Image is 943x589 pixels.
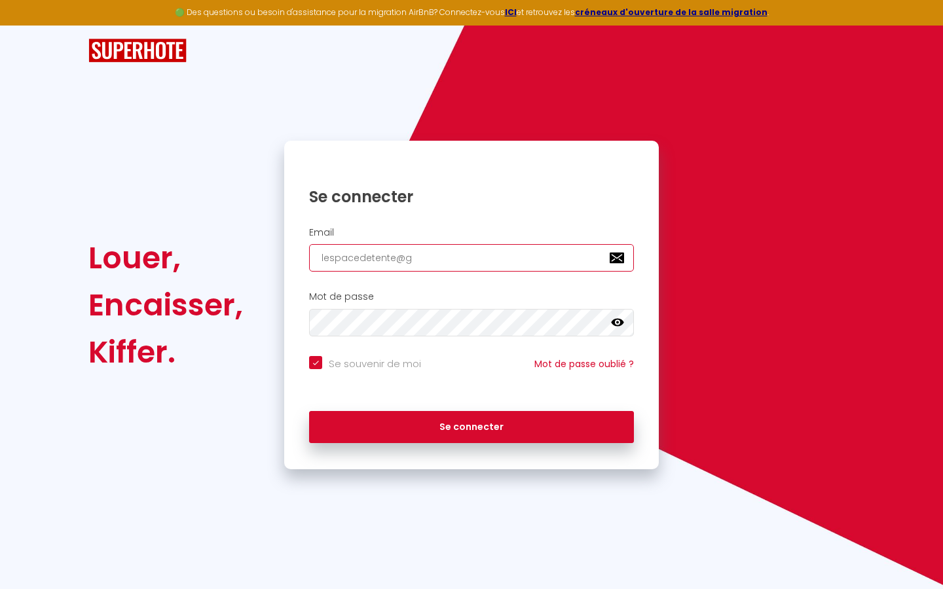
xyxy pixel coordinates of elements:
[88,281,243,329] div: Encaisser,
[505,7,517,18] a: ICI
[309,291,634,302] h2: Mot de passe
[309,244,634,272] input: Ton Email
[534,357,634,370] a: Mot de passe oublié ?
[575,7,767,18] a: créneaux d'ouverture de la salle migration
[309,187,634,207] h1: Se connecter
[88,39,187,63] img: SuperHote logo
[10,5,50,45] button: Ouvrir le widget de chat LiveChat
[88,329,243,376] div: Kiffer.
[309,227,634,238] h2: Email
[88,234,243,281] div: Louer,
[309,411,634,444] button: Se connecter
